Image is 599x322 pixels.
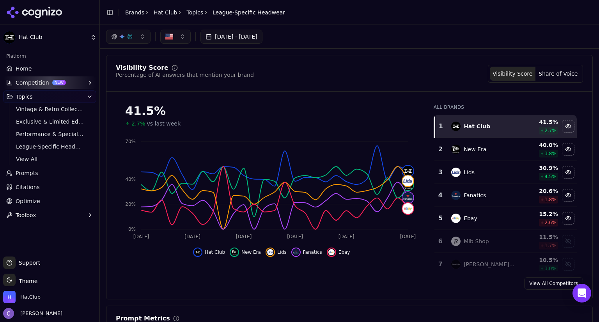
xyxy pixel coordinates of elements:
button: Show mlb shop data [562,235,574,248]
span: Home [16,65,32,73]
img: hat club [402,166,413,177]
button: Hide ebay data [562,212,574,225]
span: Exclusive & Limited Edition Releases [16,118,84,126]
tspan: 70% [125,139,136,144]
div: Platform [3,50,96,62]
img: ebay [328,249,335,255]
tspan: 40% [125,177,136,182]
span: [PERSON_NAME] [17,310,62,317]
div: Hat Club [464,122,490,130]
div: Prompt Metrics [116,315,170,322]
a: League-Specific Headwear [13,141,87,152]
div: 41.5 % [522,118,558,126]
span: Performance & Specialty Headwear [16,130,84,138]
tspan: 0% [128,226,136,232]
a: Hat Club [154,9,177,16]
button: Hide fanatics data [562,189,574,202]
img: US [165,33,173,41]
button: Hide hat club data [562,120,574,133]
span: View All [16,155,84,163]
div: 5 [438,214,443,223]
tspan: 20% [125,202,136,207]
img: hat club [195,249,201,255]
span: Theme [16,278,37,284]
button: CompetitionNEW [3,76,96,89]
button: Hide hat club data [193,248,225,257]
tr: 3lidsLids30.9%4.5%Hide lids data [434,161,577,184]
button: Visibility Score [490,67,535,81]
img: lids [451,168,461,177]
span: Citations [16,183,40,191]
img: fanatics [451,191,461,200]
tspan: [DATE] [287,234,303,239]
tr: 1hat clubHat Club41.5%2.7%Hide hat club data [434,115,577,138]
span: Topics [16,93,33,101]
img: Chris Hayes [3,308,14,319]
img: ebay [402,203,413,214]
span: Competition [16,79,49,87]
span: 3.0 % [544,265,556,272]
div: Open Intercom Messenger [572,284,591,303]
a: Vintage & Retro Collections [13,104,87,115]
span: New Era [241,249,261,255]
tr: 2new eraNew Era40.0%3.8%Hide new era data [434,138,577,161]
span: Fanatics [303,249,322,255]
tr: 7mitchell & ness[PERSON_NAME] & [PERSON_NAME]10.5%3.0%Show mitchell & ness data [434,253,577,276]
span: Toolbox [16,211,36,219]
div: 6 [438,237,443,246]
img: Hat Club [3,31,16,44]
button: Toolbox [3,209,96,221]
button: Hide lids data [266,248,287,257]
tr: 5ebayEbay15.2%2.6%Hide ebay data [434,207,577,230]
span: 3.8 % [544,150,556,157]
button: Hide fanatics data [291,248,322,257]
span: Optimize [16,197,40,205]
a: Topics [186,9,203,16]
span: 2.7 % [544,127,556,134]
tspan: [DATE] [338,234,354,239]
span: HatClub [20,294,41,301]
button: Share of Voice [535,67,581,81]
div: 11.5 % [522,233,558,241]
div: 1 [438,122,443,131]
div: Ebay [464,214,477,222]
tspan: [DATE] [400,234,416,239]
tspan: [DATE] [236,234,252,239]
span: Support [16,259,40,267]
button: Open organization switcher [3,291,41,303]
img: new era [451,145,461,154]
a: Performance & Specialty Headwear [13,129,87,140]
div: 40.0 % [522,141,558,149]
div: All Brands [434,104,577,110]
img: HatClub [3,291,16,303]
img: mitchell & ness [451,260,461,269]
span: 2.6 % [544,219,556,226]
a: Brands [125,9,144,16]
div: [PERSON_NAME] & [PERSON_NAME] [464,260,516,268]
nav: breadcrumb [125,9,285,16]
a: View All Competitors [524,277,583,290]
img: fanatics [293,249,299,255]
div: 4 [438,191,443,200]
span: Vintage & Retro Collections [16,105,84,113]
span: vs last week [147,120,181,127]
span: League-Specific Headwear [16,143,84,150]
span: NEW [52,80,66,85]
div: 3 [438,168,443,177]
img: hat club [451,122,461,131]
span: 1.8 % [544,196,556,203]
button: Hide lids data [562,166,574,179]
button: Hide new era data [230,248,261,257]
span: Prompts [16,169,38,177]
span: Ebay [338,249,350,255]
span: League-Specific Headwear [213,9,285,16]
a: View All [13,154,87,165]
img: lids [402,175,413,186]
tspan: [DATE] [184,234,200,239]
button: Show mitchell & ness data [562,258,574,271]
div: Percentage of AI answers that mention your brand [116,71,254,79]
button: Open user button [3,308,62,319]
img: fanatics [402,192,413,203]
span: Hat Club [19,34,87,41]
div: 41.5 % [125,104,418,118]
